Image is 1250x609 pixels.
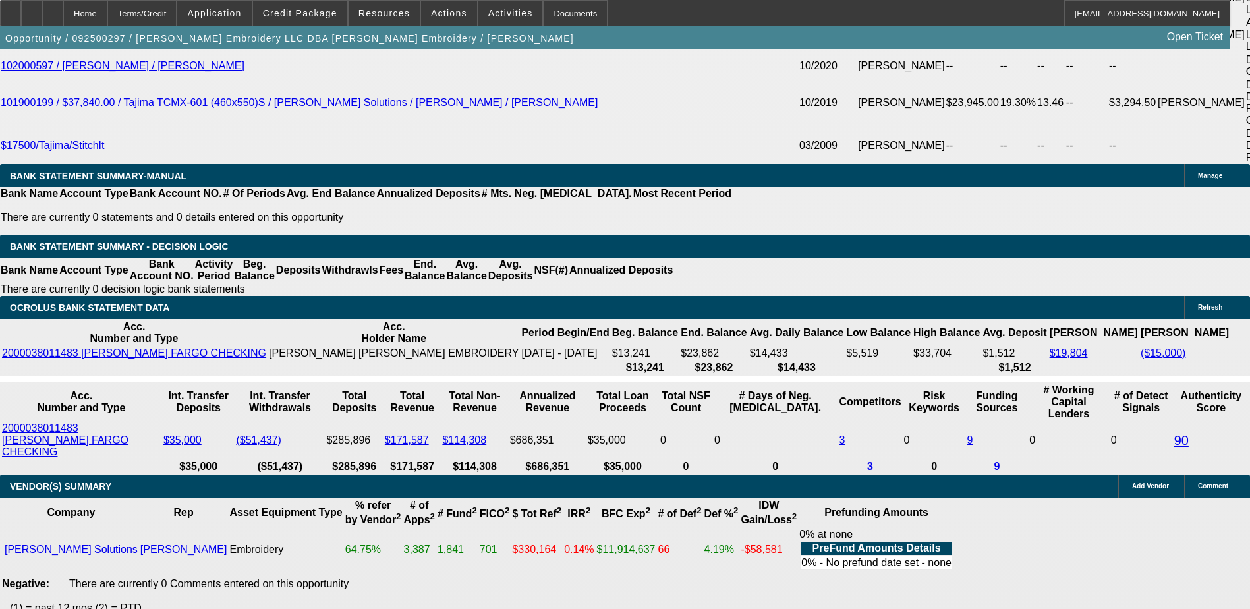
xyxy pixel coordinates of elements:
[1157,78,1245,127] td: [PERSON_NAME]
[749,347,845,360] td: $14,433
[557,506,561,515] sup: 2
[345,500,401,525] b: % refer by Vendor
[441,460,507,473] th: $114,308
[177,1,251,26] button: Application
[437,528,478,571] td: 1,841
[1174,384,1249,420] th: Authenticity Score
[680,361,747,374] th: $23,862
[967,434,973,446] a: 9
[982,320,1047,345] th: Avg. Deposit
[512,508,561,519] b: $ Tot Ref
[799,78,857,127] td: 10/2019
[481,187,633,200] th: # Mts. Neg. [MEDICAL_DATA].
[714,460,837,473] th: 0
[488,258,534,283] th: Avg. Deposits
[1065,53,1108,78] td: --
[509,384,586,420] th: Annualized Revenue
[563,528,594,571] td: 0.14%
[376,187,480,200] th: Annualized Deposits
[223,187,286,200] th: # Of Periods
[379,258,404,283] th: Fees
[163,434,202,446] a: $35,000
[345,528,402,571] td: 64.75%
[857,53,946,78] td: [PERSON_NAME]
[946,78,1000,127] td: $23,945.00
[704,508,739,519] b: Def %
[812,542,941,554] b: PreFund Amounts Details
[229,528,343,571] td: Embroidery
[1,60,244,71] a: 102000597 / [PERSON_NAME] / [PERSON_NAME]
[903,422,965,459] td: 0
[163,460,235,473] th: $35,000
[1198,172,1222,179] span: Manage
[1,140,104,151] a: $17500/Tajima/StitchIt
[69,578,349,589] span: There are currently 0 Comments entered on this opportunity
[1108,53,1157,78] td: --
[982,361,1047,374] th: $1,512
[801,556,952,569] td: 0% - No prefund date set - none
[511,528,562,571] td: $330,164
[587,422,658,459] td: $35,000
[1,212,731,223] p: There are currently 0 statements and 0 details entered on this opportunity
[611,320,679,345] th: Beg. Balance
[1198,482,1228,490] span: Comment
[587,460,658,473] th: $35,000
[704,528,739,571] td: 4.19%
[903,384,965,420] th: Risk Keywords
[396,511,401,521] sup: 2
[1,384,161,420] th: Acc. Number and Type
[129,187,223,200] th: Bank Account NO.
[967,384,1028,420] th: Funding Sources
[799,127,857,164] td: 03/2009
[839,434,845,446] a: 3
[384,460,441,473] th: $171,587
[194,258,234,283] th: Activity Period
[253,1,347,26] button: Credit Package
[59,187,129,200] th: Account Type
[349,1,420,26] button: Resources
[1000,53,1037,78] td: --
[696,506,701,515] sup: 2
[445,258,487,283] th: Avg. Balance
[479,528,511,571] td: 701
[1140,320,1230,345] th: [PERSON_NAME]
[1049,320,1139,345] th: [PERSON_NAME]
[714,422,837,459] td: 0
[1050,347,1088,359] a: $19,804
[326,460,382,473] th: $285,896
[741,500,797,525] b: IDW Gain/Loss
[586,506,590,515] sup: 2
[1174,433,1189,448] a: 90
[275,258,322,283] th: Deposits
[480,508,510,519] b: FICO
[567,508,590,519] b: IRR
[521,320,610,345] th: Period Begin/End
[1037,127,1065,164] td: --
[994,461,1000,472] a: 9
[358,8,410,18] span: Resources
[946,127,1000,164] td: --
[326,422,382,459] td: $285,896
[1110,422,1172,459] td: 0
[384,384,441,420] th: Total Revenue
[596,528,656,571] td: $11,914,637
[587,384,658,420] th: Total Loan Proceeds
[163,384,235,420] th: Int. Transfer Deposits
[5,544,138,555] a: [PERSON_NAME] Solutions
[488,8,533,18] span: Activities
[658,508,702,519] b: # of Def
[263,8,337,18] span: Credit Package
[286,187,376,200] th: Avg. End Balance
[321,258,378,283] th: Withdrawls
[268,347,519,360] td: [PERSON_NAME] [PERSON_NAME] EMBROIDERY
[10,241,229,252] span: Bank Statement Summary - Decision Logic
[47,507,95,518] b: Company
[2,347,266,359] a: 2000038011483 [PERSON_NAME] FARGO CHECKING
[521,347,610,360] td: [DATE] - [DATE]
[792,511,797,521] sup: 2
[1198,304,1222,311] span: Refresh
[10,481,111,492] span: VENDOR(S) SUMMARY
[10,303,169,313] span: OCROLUS BANK STATEMENT DATA
[845,320,911,345] th: Low Balance
[129,258,194,283] th: Bank Account NO.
